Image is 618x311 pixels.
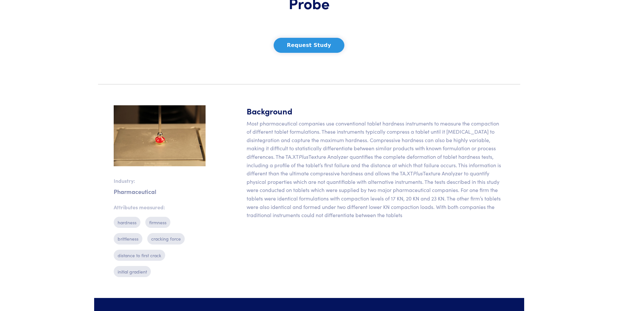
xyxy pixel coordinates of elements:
[274,38,345,53] button: Request Study
[114,266,151,277] p: initial gradient
[114,217,140,228] p: hardness
[114,233,142,244] p: brittleness
[299,153,309,160] em: Plus
[147,233,185,244] p: cracking force
[145,217,170,228] p: firmness
[114,190,206,193] p: Pharmaceutical
[114,177,206,185] p: Industry:
[413,170,423,177] em: Plus
[114,250,165,261] p: distance to first crack
[247,105,505,117] h5: Background
[247,119,505,219] p: Most pharmaceutical companies use conventional tablet hardness instruments to measure the compact...
[114,203,206,212] p: Attributes measured:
